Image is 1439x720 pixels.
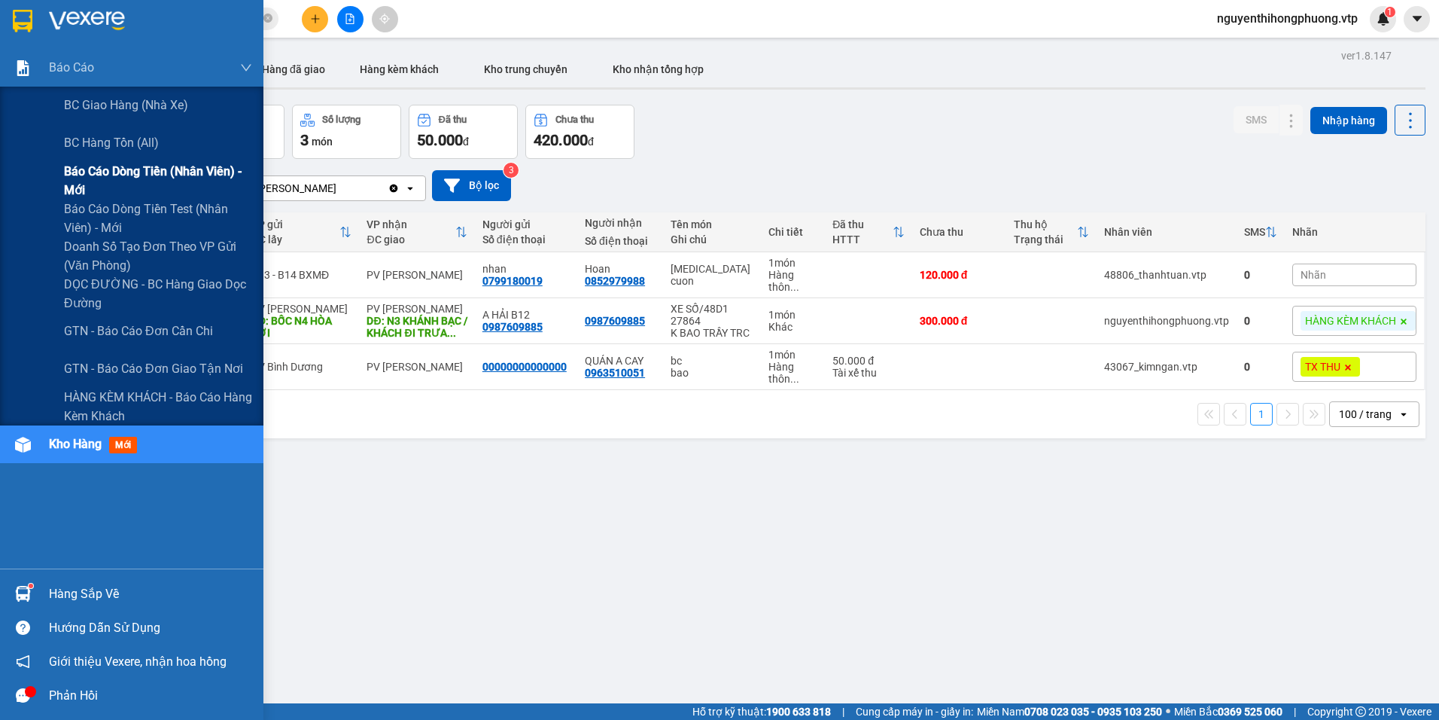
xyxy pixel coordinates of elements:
div: Số điện thoại [585,235,656,247]
span: DỌC ĐƯỜNG - BC hàng giao dọc đường [64,275,252,313]
div: Số lượng [322,114,361,125]
div: Hoan [585,263,656,275]
div: 43067_kimngan.vtp [1104,361,1229,373]
span: plus [310,14,321,24]
div: 0 [1244,269,1277,281]
button: Chưa thu420.000đ [525,105,634,159]
div: 0 [1244,361,1277,373]
span: đ [463,136,469,148]
span: đ [588,136,594,148]
span: Kho nhận tổng hợp [613,63,704,75]
span: | [1294,703,1296,720]
div: SMS [1244,226,1265,238]
div: 1 món [768,257,817,269]
div: Đã thu [832,218,892,230]
th: Toggle SortBy [825,212,911,252]
div: 120.000 đ [920,269,999,281]
span: BC giao hàng (nhà xe) [64,96,188,114]
div: Khác [768,321,817,333]
div: PV [PERSON_NAME] [240,181,336,196]
span: ... [447,327,456,339]
button: aim [372,6,398,32]
span: | [842,703,844,720]
button: Số lượng3món [292,105,401,159]
span: close-circle [263,14,272,23]
div: Hàng sắp về [49,583,252,606]
span: copyright [1355,706,1366,717]
span: Doanh số tạo đơn theo VP gửi (văn phòng) [64,237,252,275]
div: 0 [1244,315,1277,327]
div: A HẢI B12 [482,309,570,321]
th: Toggle SortBy [244,212,359,252]
div: Tài xế thu [832,367,904,379]
button: Hàng đã giao [250,51,337,87]
span: Miền Nam [977,703,1162,720]
strong: 1900 633 818 [766,706,831,718]
div: 0987609885 [585,315,645,327]
div: 0799180019 [482,275,543,287]
span: message [16,688,30,703]
span: notification [16,654,30,669]
span: Báo cáo dòng tiền (nhân viên) - mới [64,162,252,200]
span: Cung cấp máy in - giấy in: [856,703,973,720]
button: Nhập hàng [1310,107,1387,134]
div: bc [671,355,754,367]
div: Người nhận [585,217,656,229]
div: ver 1.8.147 [1341,47,1392,64]
span: ... [790,373,799,385]
input: Selected PV Nam Đong. [338,181,339,196]
sup: 3 [503,163,519,178]
div: Người gửi [482,218,570,230]
button: Đã thu50.000đ [409,105,518,159]
div: 48806_thanhtuan.vtp [1104,269,1229,281]
span: Miền Bắc [1174,703,1282,720]
button: file-add [337,6,364,32]
div: 0987609885 [482,321,543,333]
span: caret-down [1410,12,1424,26]
span: GTN - Báo cáo đơn giao tận nơi [64,359,243,378]
img: icon-new-feature [1377,12,1390,26]
span: HÀNG KÈM KHÁCH - Báo cáo hàng kèm khách [64,388,252,426]
div: Số điện thoại [482,233,570,246]
span: HÀNG KÈM KHÁCH [1305,314,1396,328]
th: Toggle SortBy [359,212,474,252]
div: Hàng thông thường [768,361,817,385]
button: 1 [1250,403,1273,426]
img: solution-icon [15,60,31,76]
span: ... [790,281,799,293]
div: 50.000 đ [832,355,904,367]
div: 300.000 đ [920,315,999,327]
span: Hàng kèm khách [360,63,439,75]
div: 100 / trang [1339,407,1392,422]
span: Kho hàng [49,437,102,451]
strong: 0369 525 060 [1218,706,1282,718]
div: PV [PERSON_NAME] [367,361,467,373]
strong: 0708 023 035 - 0935 103 250 [1024,706,1162,718]
span: 50.000 [417,131,463,149]
span: nguyenthihongphuong.vtp [1205,9,1370,28]
div: 0852979988 [585,275,645,287]
div: Tên món [671,218,754,230]
div: bao [671,367,754,379]
div: B13 - B14 BXMĐ [251,269,351,281]
div: PV [PERSON_NAME] [367,303,467,315]
svg: open [404,182,416,194]
div: tham [671,263,754,275]
div: ĐC giao [367,233,455,246]
button: SMS [1234,106,1279,133]
span: aim [379,14,390,24]
div: VP gửi [251,218,339,230]
div: Thu hộ [1014,218,1077,230]
span: TX THU [1305,360,1340,374]
div: ĐC lấy [251,233,339,246]
span: Nhãn [1301,269,1326,281]
span: món [312,136,333,148]
div: Trạng thái [1014,233,1077,246]
div: DĐ: BỐC N4 HÒA LỢI [251,315,351,339]
div: VP nhận [367,218,455,230]
button: plus [302,6,328,32]
span: Hỗ trợ kỹ thuật: [692,703,831,720]
svg: Clear value [388,182,400,194]
div: Hướng dẫn sử dụng [49,617,252,639]
div: Phản hồi [49,685,252,707]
